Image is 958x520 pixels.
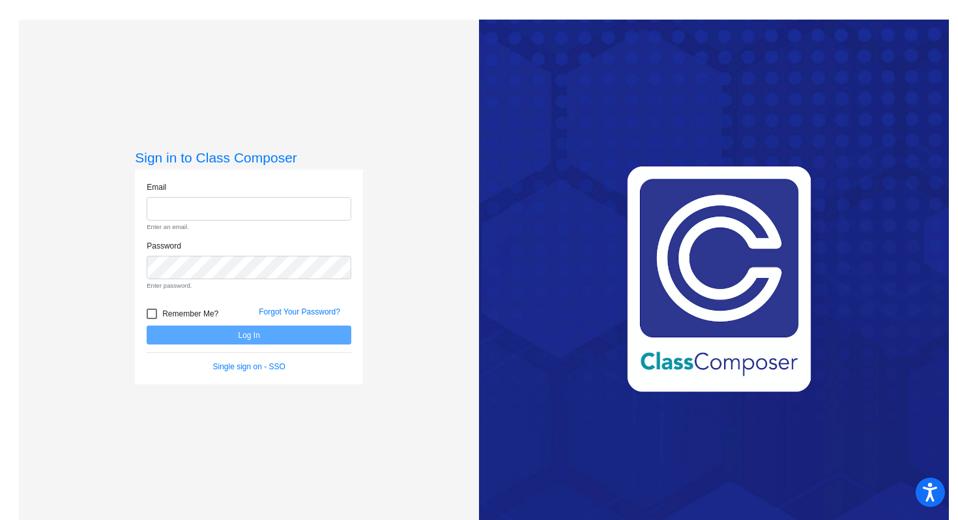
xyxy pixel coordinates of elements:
button: Log In [147,326,351,344]
label: Email [147,181,166,193]
small: Enter an email. [147,222,351,232]
h3: Sign in to Class Composer [135,149,363,166]
small: Enter password. [147,281,351,290]
a: Forgot Your Password? [259,307,340,316]
label: Password [147,240,181,252]
a: Single sign on - SSO [213,362,285,371]
span: Remember Me? [162,306,218,322]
